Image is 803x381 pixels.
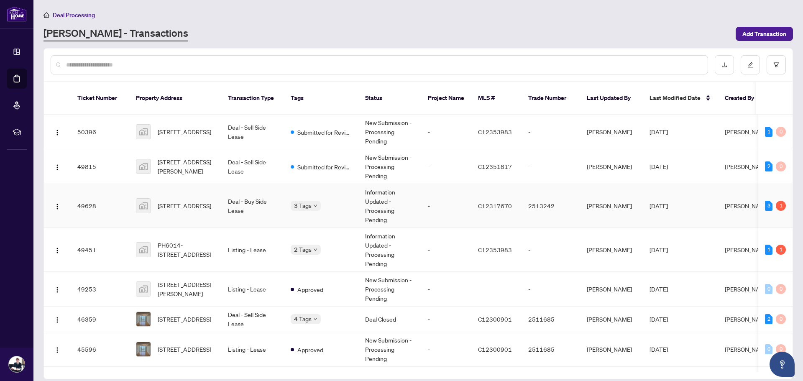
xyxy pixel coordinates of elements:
[54,164,61,171] img: Logo
[522,149,580,184] td: -
[136,125,151,139] img: thumbnail-img
[221,82,284,115] th: Transaction Type
[358,307,421,332] td: Deal Closed
[136,159,151,174] img: thumbnail-img
[358,82,421,115] th: Status
[421,115,471,149] td: -
[650,93,701,102] span: Last Modified Date
[421,228,471,272] td: -
[478,315,512,323] span: C12300901
[650,246,668,253] span: [DATE]
[721,62,727,68] span: download
[767,55,786,74] button: filter
[747,62,753,68] span: edit
[297,285,323,294] span: Approved
[650,285,668,293] span: [DATE]
[313,204,317,208] span: down
[522,307,580,332] td: 2511685
[158,345,211,354] span: [STREET_ADDRESS]
[765,245,772,255] div: 1
[776,201,786,211] div: 1
[718,82,768,115] th: Created By
[358,115,421,149] td: New Submission - Processing Pending
[136,342,151,356] img: thumbnail-img
[765,314,772,324] div: 2
[765,161,772,171] div: 2
[725,345,770,353] span: [PERSON_NAME]
[478,345,512,353] span: C12300901
[725,128,770,136] span: [PERSON_NAME]
[221,272,284,307] td: Listing - Lease
[522,228,580,272] td: -
[221,228,284,272] td: Listing - Lease
[421,332,471,367] td: -
[54,317,61,323] img: Logo
[158,315,211,324] span: [STREET_ADDRESS]
[650,163,668,170] span: [DATE]
[51,199,64,212] button: Logo
[650,315,668,323] span: [DATE]
[725,285,770,293] span: [PERSON_NAME]
[297,162,352,171] span: Submitted for Review
[158,240,215,259] span: PH6014-[STREET_ADDRESS]
[221,307,284,332] td: Deal - Sell Side Lease
[136,243,151,257] img: thumbnail-img
[421,82,471,115] th: Project Name
[650,202,668,210] span: [DATE]
[580,307,643,332] td: [PERSON_NAME]
[51,343,64,356] button: Logo
[650,345,668,353] span: [DATE]
[71,115,129,149] td: 50396
[358,332,421,367] td: New Submission - Processing Pending
[129,82,221,115] th: Property Address
[776,284,786,294] div: 0
[51,282,64,296] button: Logo
[742,27,786,41] span: Add Transaction
[580,228,643,272] td: [PERSON_NAME]
[9,356,25,372] img: Profile Icon
[71,307,129,332] td: 46359
[522,272,580,307] td: -
[313,248,317,252] span: down
[358,149,421,184] td: New Submission - Processing Pending
[51,125,64,138] button: Logo
[297,345,323,354] span: Approved
[770,352,795,377] button: Open asap
[776,127,786,137] div: 0
[54,347,61,353] img: Logo
[71,184,129,228] td: 49628
[51,160,64,173] button: Logo
[765,284,772,294] div: 0
[471,82,522,115] th: MLS #
[358,272,421,307] td: New Submission - Processing Pending
[736,27,793,41] button: Add Transaction
[741,55,760,74] button: edit
[650,128,668,136] span: [DATE]
[478,128,512,136] span: C12353983
[643,82,718,115] th: Last Modified Date
[765,201,772,211] div: 3
[421,307,471,332] td: -
[421,272,471,307] td: -
[136,282,151,296] img: thumbnail-img
[136,312,151,326] img: thumbnail-img
[54,247,61,254] img: Logo
[71,272,129,307] td: 49253
[765,344,772,354] div: 0
[294,314,312,324] span: 4 Tags
[43,12,49,18] span: home
[421,149,471,184] td: -
[580,115,643,149] td: [PERSON_NAME]
[221,149,284,184] td: Deal - Sell Side Lease
[421,184,471,228] td: -
[313,317,317,321] span: down
[158,127,211,136] span: [STREET_ADDRESS]
[580,82,643,115] th: Last Updated By
[522,184,580,228] td: 2513242
[54,129,61,136] img: Logo
[580,149,643,184] td: [PERSON_NAME]
[221,115,284,149] td: Deal - Sell Side Lease
[284,82,358,115] th: Tags
[580,332,643,367] td: [PERSON_NAME]
[53,11,95,19] span: Deal Processing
